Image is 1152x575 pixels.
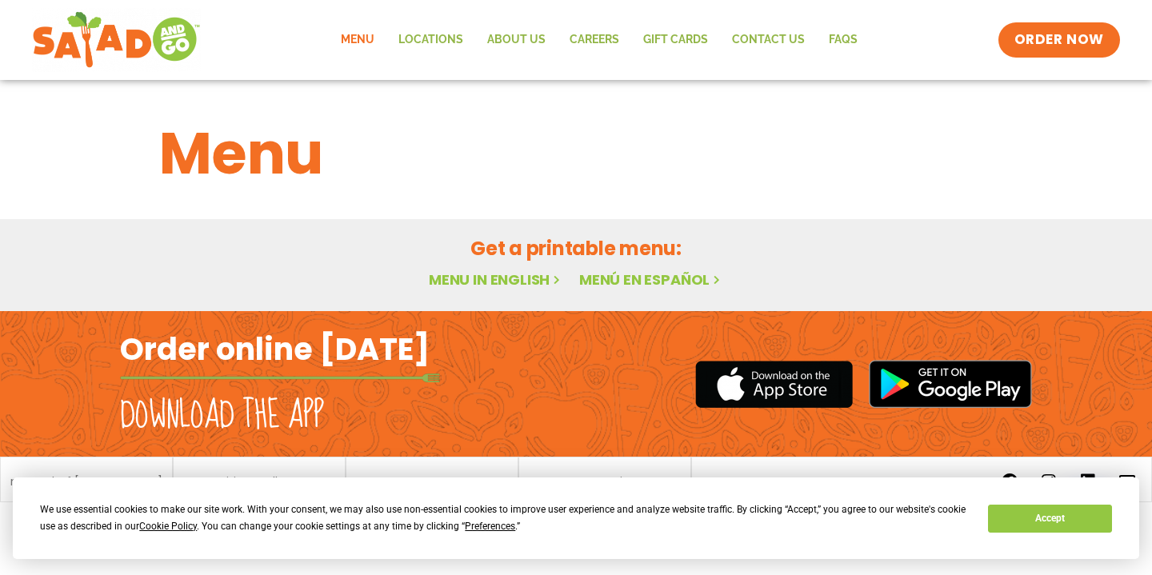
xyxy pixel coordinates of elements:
span: ORDER NOW [1014,30,1104,50]
a: Careers [558,22,631,58]
img: new-SAG-logo-768×292 [32,8,201,72]
a: nutrition & allergens [203,476,316,487]
a: About Us [475,22,558,58]
div: Cookie Consent Prompt [13,477,1139,559]
h2: Get a printable menu: [159,234,993,262]
span: Preferences [465,521,515,532]
h2: Order online [DATE] [120,329,430,369]
a: FAQs [817,22,870,58]
a: GIFT CARDS [631,22,720,58]
a: contact us [402,476,463,487]
img: appstore [695,358,853,410]
h2: Download the app [120,393,324,438]
a: Menu [329,22,386,58]
a: meet chef [PERSON_NAME] [10,476,162,487]
img: fork [120,373,440,382]
a: ORDER NOW [998,22,1120,58]
a: terms & privacy [560,476,650,487]
h1: Menu [159,110,993,197]
a: Menú en español [579,270,723,289]
div: We use essential cookies to make our site work. With your consent, we may also use non-essential ... [40,501,969,535]
a: Contact Us [720,22,817,58]
a: Menu in English [429,270,563,289]
span: Cookie Policy [139,521,197,532]
img: google_play [869,360,1032,408]
button: Accept [988,505,1111,533]
nav: Menu [329,22,870,58]
a: Locations [386,22,475,58]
